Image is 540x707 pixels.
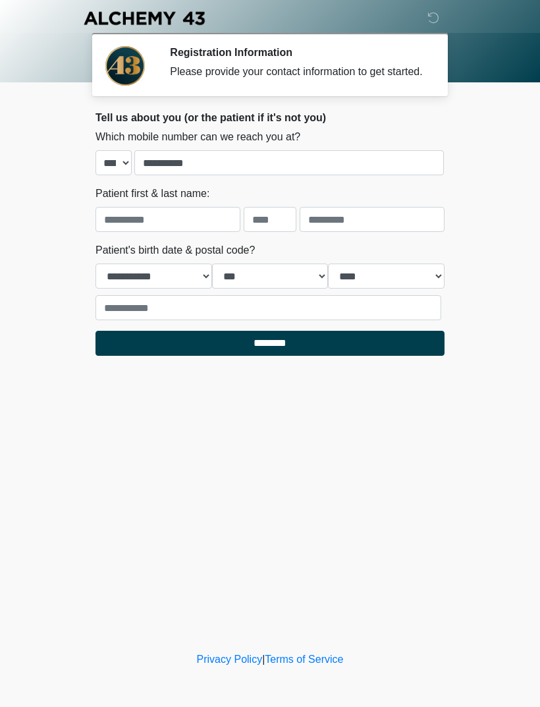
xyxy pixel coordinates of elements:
[170,46,425,59] h2: Registration Information
[170,64,425,80] div: Please provide your contact information to get started.
[95,129,300,145] label: Which mobile number can we reach you at?
[265,654,343,665] a: Terms of Service
[95,111,445,124] h2: Tell us about you (or the patient if it's not you)
[95,242,255,258] label: Patient's birth date & postal code?
[105,46,145,86] img: Agent Avatar
[82,10,206,26] img: Alchemy 43 Logo
[262,654,265,665] a: |
[95,186,209,202] label: Patient first & last name:
[197,654,263,665] a: Privacy Policy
